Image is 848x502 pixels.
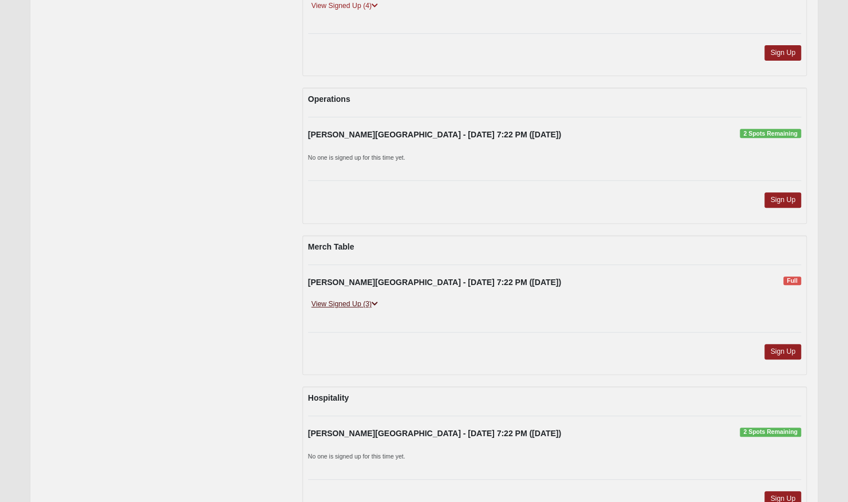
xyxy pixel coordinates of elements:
a: Sign Up [764,344,801,359]
small: No one is signed up for this time yet. [308,453,405,460]
span: 2 Spots Remaining [740,428,801,437]
span: Full [783,276,801,286]
a: View Signed Up (3) [308,298,381,310]
strong: Operations [308,94,350,104]
strong: [PERSON_NAME][GEOGRAPHIC_DATA] - [DATE] 7:22 PM ([DATE]) [308,278,561,287]
a: Sign Up [764,45,801,61]
small: No one is signed up for this time yet. [308,154,405,161]
strong: Hospitality [308,393,349,402]
strong: [PERSON_NAME][GEOGRAPHIC_DATA] - [DATE] 7:22 PM ([DATE]) [308,429,561,438]
a: Sign Up [764,192,801,208]
span: 2 Spots Remaining [740,129,801,138]
strong: [PERSON_NAME][GEOGRAPHIC_DATA] - [DATE] 7:22 PM ([DATE]) [308,130,561,139]
strong: Merch Table [308,242,354,251]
